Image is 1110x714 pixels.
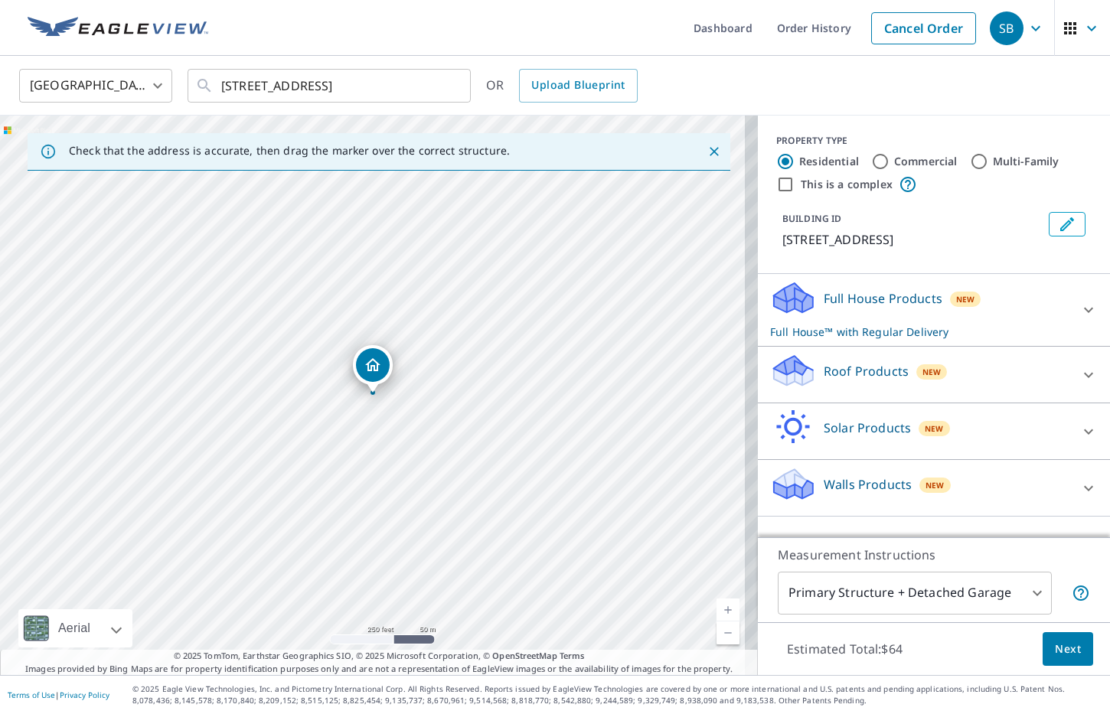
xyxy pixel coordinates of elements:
span: Your report will include the primary structure and a detached garage if one exists. [1072,584,1090,602]
span: New [956,293,975,305]
div: Roof ProductsNew [770,353,1098,396]
div: Solar ProductsNew [770,409,1098,453]
a: Current Level 17, Zoom Out [717,621,739,644]
p: Roof Products [824,362,909,380]
div: SB [990,11,1023,45]
p: BUILDING ID [782,212,841,225]
div: OR [486,69,638,103]
span: New [922,366,942,378]
label: This is a complex [801,177,893,192]
div: Primary Structure + Detached Garage [778,572,1052,615]
span: Upload Blueprint [531,76,625,95]
img: EV Logo [28,17,208,40]
p: Estimated Total: $64 [775,632,915,666]
a: Current Level 17, Zoom In [717,598,739,621]
div: Walls ProductsNew [770,466,1098,510]
p: Measurement Instructions [778,546,1090,564]
label: Residential [799,154,859,169]
a: OpenStreetMap [492,650,557,661]
label: Multi-Family [993,154,1059,169]
span: © 2025 TomTom, Earthstar Geographics SIO, © 2025 Microsoft Corporation, © [174,650,585,663]
div: PROPERTY TYPE [776,134,1092,148]
p: Full House™ with Regular Delivery [770,324,1070,340]
button: Edit building 1 [1049,212,1086,236]
p: Walls Products [824,475,912,494]
span: New [926,479,945,491]
button: Next [1043,632,1093,667]
div: Aerial [18,609,132,647]
a: Cancel Order [871,12,976,44]
button: Close [704,142,724,161]
p: © 2025 Eagle View Technologies, Inc. and Pictometry International Corp. All Rights Reserved. Repo... [132,683,1102,706]
p: [STREET_ADDRESS] [782,230,1043,249]
span: New [925,422,944,435]
p: Full House Products [824,289,942,308]
a: Upload Blueprint [519,69,637,103]
label: Commercial [894,154,958,169]
p: Solar Products [824,419,911,437]
a: Terms [560,650,585,661]
div: Dropped pin, building 1, Residential property, 1067 Midland Blvd Saint Louis, MO 63130 [353,345,393,393]
div: [GEOGRAPHIC_DATA] [19,64,172,107]
input: Search by address or latitude-longitude [221,64,439,107]
p: Check that the address is accurate, then drag the marker over the correct structure. [69,144,510,158]
a: Terms of Use [8,690,55,700]
span: Next [1055,640,1081,659]
div: Full House ProductsNewFull House™ with Regular Delivery [770,280,1098,340]
div: Aerial [54,609,95,647]
a: Privacy Policy [60,690,109,700]
p: | [8,690,109,699]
